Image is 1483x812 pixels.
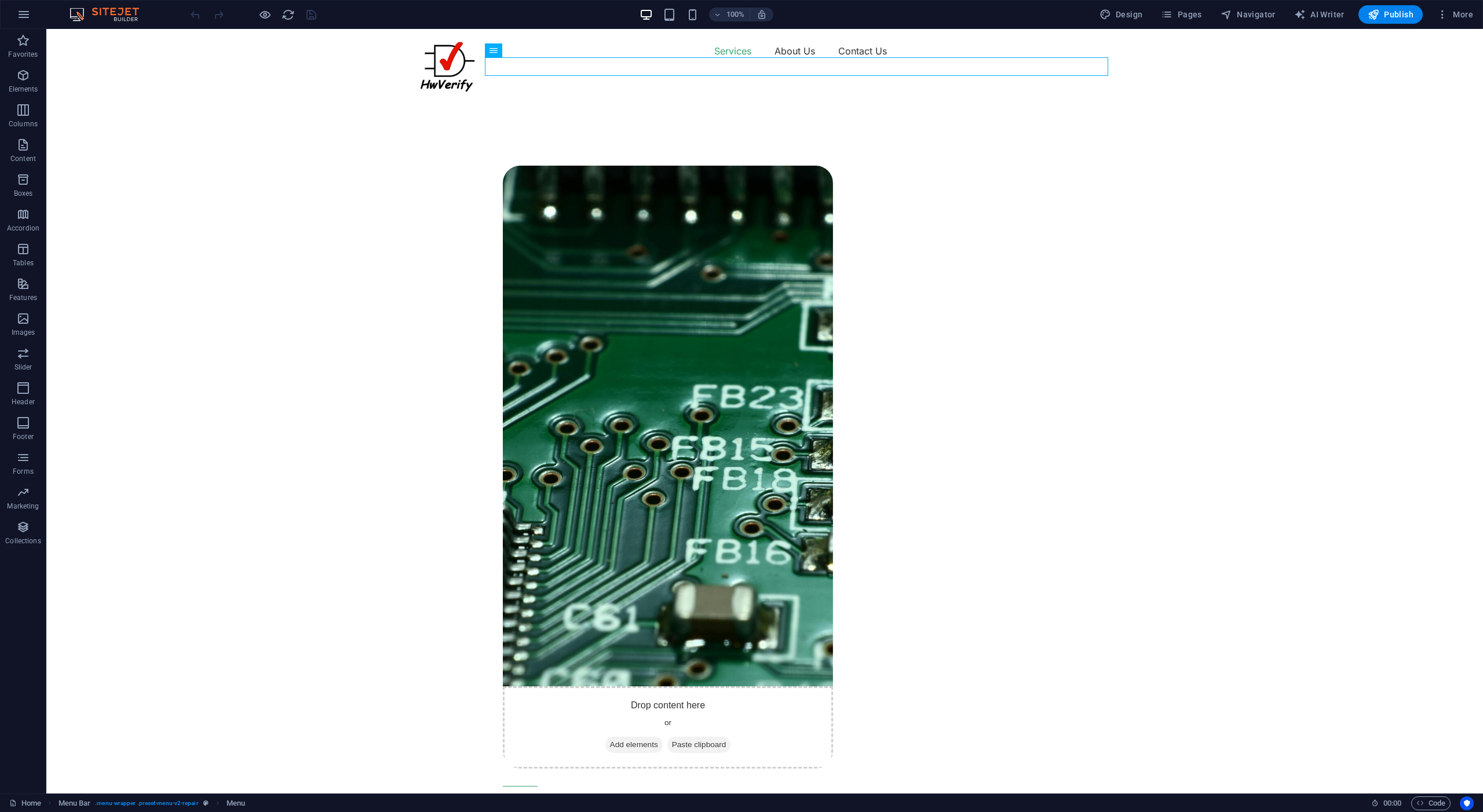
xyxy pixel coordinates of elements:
[1156,5,1206,24] button: Pages
[9,293,37,302] p: Features
[559,708,616,724] span: Add elements
[95,796,198,810] span: . menu-wrapper .preset-menu-v2-repair
[281,8,295,21] button: reload
[1095,5,1148,24] div: Design (Ctrl+Alt+Y)
[456,657,787,740] div: Drop content here
[13,432,34,441] p: Footer
[9,85,38,94] p: Elements
[5,536,41,546] p: Collections
[726,8,745,21] h6: 100%
[1095,5,1148,24] button: Design
[1161,9,1201,20] span: Pages
[10,154,36,163] p: Content
[227,796,245,810] span: Click to select. Double-click to edit
[1411,796,1451,810] button: Code
[8,50,38,59] p: Favorites
[1371,796,1402,810] h6: Session time
[1358,5,1423,24] button: Publish
[757,9,767,20] i: On resize automatically adjust zoom level to fit chosen device.
[7,224,39,233] p: Accordion
[67,8,154,21] img: Editor Logo
[1416,796,1445,810] span: Code
[14,189,33,198] p: Boxes
[9,119,38,129] p: Columns
[1100,9,1143,20] span: Design
[1221,9,1276,20] span: Navigator
[1294,9,1345,20] span: AI Writer
[1391,799,1393,807] span: :
[13,467,34,476] p: Forms
[9,796,41,810] a: Click to cancel selection. Double-click to open Pages
[1290,5,1349,24] button: AI Writer
[621,708,685,724] span: Paste clipboard
[1368,9,1413,20] span: Publish
[12,397,35,407] p: Header
[1432,5,1478,24] button: More
[12,328,35,337] p: Images
[1437,9,1473,20] span: More
[13,258,34,268] p: Tables
[59,796,91,810] span: Click to select. Double-click to edit
[258,8,272,21] button: Click here to leave preview mode and continue editing
[203,800,209,806] i: This element is a customizable preset
[709,8,750,21] button: 100%
[59,796,246,810] nav: breadcrumb
[1383,796,1401,810] span: 00 00
[1216,5,1280,24] button: Navigator
[282,8,295,21] i: Reload page
[1460,796,1474,810] button: Usercentrics
[14,363,32,372] p: Slider
[7,502,39,511] p: Marketing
